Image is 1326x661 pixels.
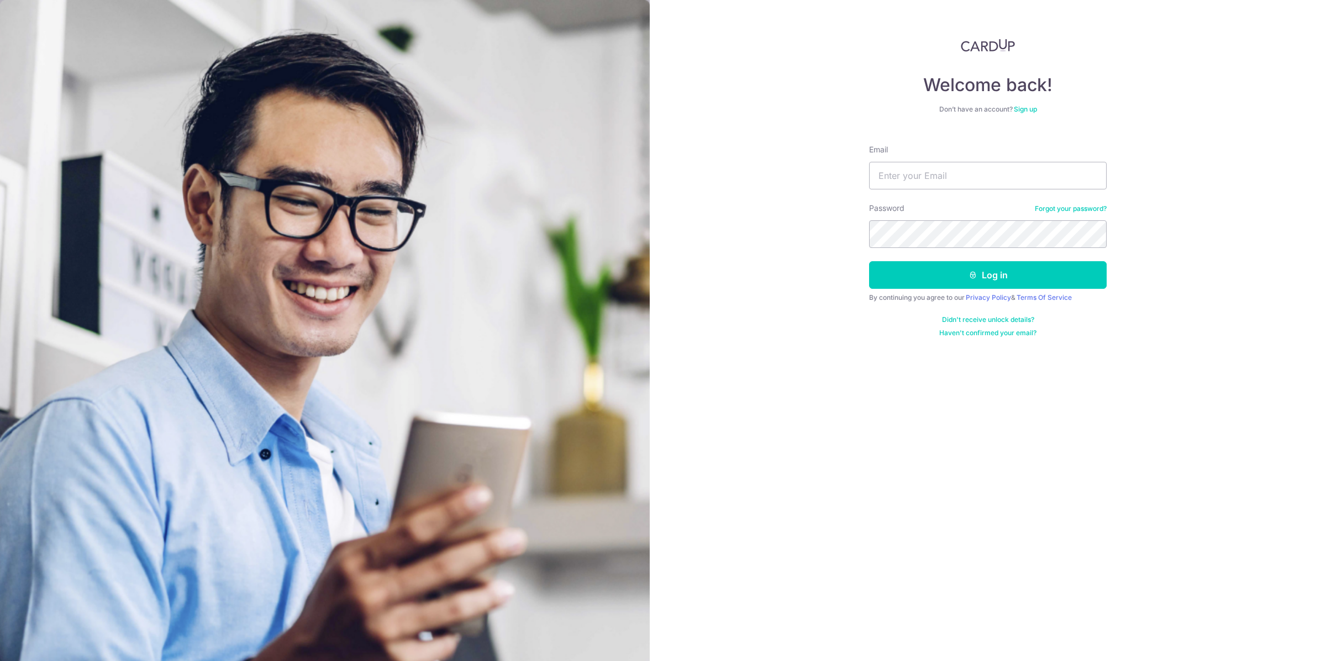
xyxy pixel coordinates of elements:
[869,144,888,155] label: Email
[869,74,1107,96] h4: Welcome back!
[942,315,1034,324] a: Didn't receive unlock details?
[869,105,1107,114] div: Don’t have an account?
[1017,293,1072,302] a: Terms Of Service
[961,39,1015,52] img: CardUp Logo
[869,261,1107,289] button: Log in
[1035,204,1107,213] a: Forgot your password?
[1014,105,1037,113] a: Sign up
[869,203,904,214] label: Password
[869,293,1107,302] div: By continuing you agree to our &
[869,162,1107,189] input: Enter your Email
[966,293,1011,302] a: Privacy Policy
[939,329,1036,337] a: Haven't confirmed your email?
